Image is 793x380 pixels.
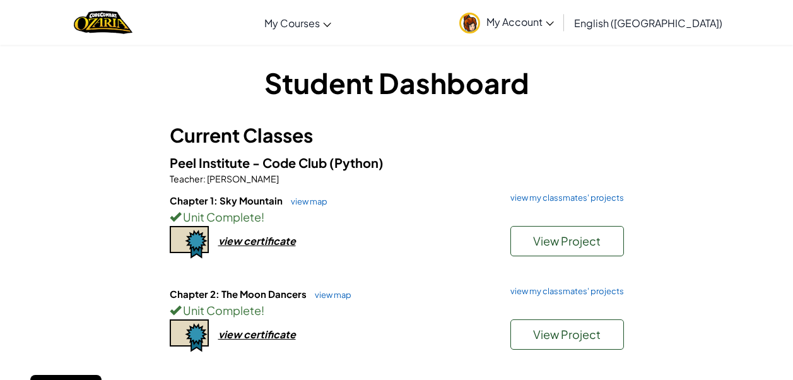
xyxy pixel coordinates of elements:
span: English ([GEOGRAPHIC_DATA]) [574,16,722,30]
span: My Account [486,15,554,28]
h1: Student Dashboard [170,63,624,102]
span: (Python) [329,155,384,170]
a: view my classmates' projects [504,287,624,295]
span: View Project [533,234,601,248]
a: view map [308,290,351,300]
img: certificate-icon.png [170,319,209,352]
h3: Current Classes [170,121,624,150]
img: Home [74,9,132,35]
div: view certificate [218,234,296,247]
img: avatar [459,13,480,33]
a: English ([GEOGRAPHIC_DATA]) [568,6,729,40]
a: view certificate [170,328,296,341]
span: Unit Complete [181,303,261,318]
a: Ozaria by CodeCombat logo [74,9,132,35]
span: ! [261,303,264,318]
span: Unit Complete [181,210,261,224]
span: : [203,173,206,184]
a: view map [285,196,327,206]
span: Teacher [170,173,203,184]
span: [PERSON_NAME] [206,173,279,184]
span: ! [261,210,264,224]
button: View Project [510,319,624,350]
span: Chapter 2: The Moon Dancers [170,288,308,300]
a: view certificate [170,234,296,247]
span: View Project [533,327,601,341]
span: Peel Institute - Code Club [170,155,329,170]
div: view certificate [218,328,296,341]
span: My Courses [264,16,320,30]
button: View Project [510,226,624,256]
span: Chapter 1: Sky Mountain [170,194,285,206]
a: view my classmates' projects [504,194,624,202]
a: My Account [453,3,560,42]
a: My Courses [258,6,338,40]
img: certificate-icon.png [170,226,209,259]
